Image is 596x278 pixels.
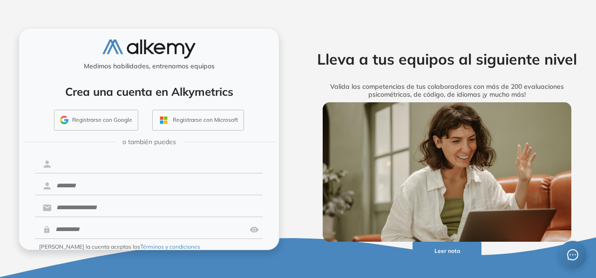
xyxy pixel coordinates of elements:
[102,40,196,59] img: logo-alkemy
[23,62,275,70] h5: Medimos habilidades, entrenamos equipos
[158,115,169,126] img: OUTLOOK_ICON
[60,116,68,124] img: GMAIL_ICON
[54,110,138,131] button: Registrarse con Google
[323,102,572,242] img: img-more-info
[122,137,176,147] span: o también puedes
[567,249,578,260] span: message
[309,83,585,99] h5: Valida las competencias de tus colaboradores con más de 200 evaluaciones psicométricas, de código...
[152,110,244,131] button: Registrarse con Microsoft
[31,85,267,99] h4: Crea una cuenta en Alkymetrics
[250,221,259,238] img: asd
[309,50,585,68] h2: Lleva a tus equipos al siguiente nivel
[140,243,200,251] button: Términos y condiciones
[39,243,200,251] span: [PERSON_NAME] la cuenta aceptas los
[413,242,482,260] button: Leer nota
